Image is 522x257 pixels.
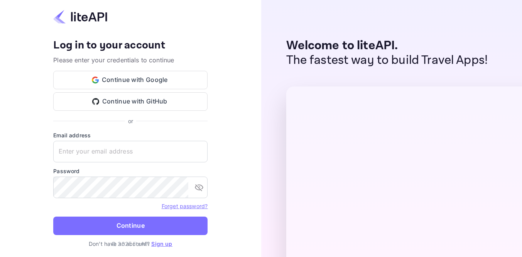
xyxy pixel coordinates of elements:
[53,9,107,24] img: liteapi
[151,240,172,247] a: Sign up
[162,203,208,209] a: Forget password?
[53,141,208,162] input: Enter your email address
[286,53,488,68] p: The fastest way to build Travel Apps!
[53,240,208,248] p: Don't have an account?
[53,131,208,139] label: Email address
[53,55,208,65] p: Please enter your credentials to continue
[53,71,208,89] button: Continue with Google
[286,38,488,53] p: Welcome to liteAPI.
[128,117,133,125] p: or
[111,240,150,248] p: © 2025 liteAPI
[53,92,208,111] button: Continue with GitHub
[53,217,208,235] button: Continue
[53,167,208,175] label: Password
[162,202,208,210] a: Forget password?
[53,39,208,52] h4: Log in to your account
[191,180,207,195] button: toggle password visibility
